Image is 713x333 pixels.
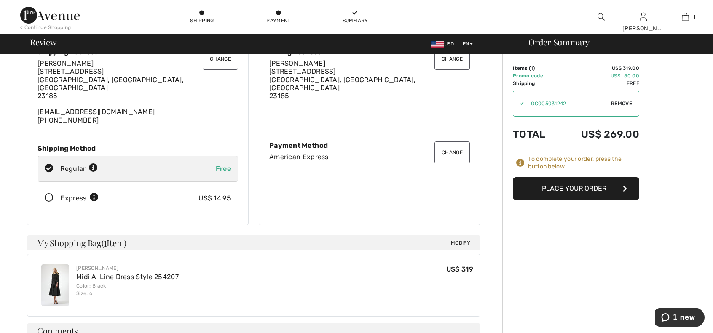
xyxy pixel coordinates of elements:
[682,12,689,22] img: My Bag
[655,308,705,329] iframe: Opens a widget where you can chat to one of our agents
[598,12,605,22] img: search the website
[102,237,126,248] span: ( Item)
[41,264,69,306] img: Midi A-Line Dress Style 254207
[513,72,558,80] td: Promo code
[76,273,179,281] a: Midi A-Line Dress Style 254207
[60,193,99,203] div: Express
[343,17,368,24] div: Summary
[513,64,558,72] td: Items ( )
[20,24,71,31] div: < Continue Shopping
[38,144,238,152] div: Shipping Method
[446,265,473,273] span: US$ 319
[60,164,98,174] div: Regular
[518,38,708,46] div: Order Summary
[528,155,639,170] div: To complete your order, press the button below.
[216,165,231,173] span: Free
[558,120,639,149] td: US$ 269.00
[513,177,639,200] button: Place Your Order
[76,264,179,272] div: [PERSON_NAME]
[269,153,470,161] div: American Express
[434,141,470,163] button: Change
[38,59,238,124] div: [EMAIL_ADDRESS][DOMAIN_NAME] [PHONE_NUMBER]
[104,237,107,248] span: 1
[693,13,695,21] span: 1
[558,72,639,80] td: US$ -50.00
[20,7,80,24] img: 1ère Avenue
[198,193,231,203] div: US$ 14.95
[269,59,325,67] span: [PERSON_NAME]
[451,239,470,247] span: Modify
[665,12,706,22] a: 1
[513,120,558,149] td: Total
[531,65,533,71] span: 1
[76,282,179,297] div: Color: Black Size: 6
[203,48,238,70] button: Change
[38,59,94,67] span: [PERSON_NAME]
[269,141,470,149] div: Payment Method
[431,41,444,48] img: US Dollar
[190,17,215,24] div: Shipping
[434,48,470,70] button: Change
[30,38,56,46] span: Review
[558,64,639,72] td: US$ 319.00
[640,13,647,21] a: Sign In
[27,235,480,250] h4: My Shopping Bag
[269,67,415,100] span: [STREET_ADDRESS] [GEOGRAPHIC_DATA], [GEOGRAPHIC_DATA], [GEOGRAPHIC_DATA] 23185
[513,80,558,87] td: Shipping
[640,12,647,22] img: My Info
[513,100,524,107] div: ✔
[431,41,458,47] span: USD
[38,67,184,100] span: [STREET_ADDRESS] [GEOGRAPHIC_DATA], [GEOGRAPHIC_DATA], [GEOGRAPHIC_DATA] 23185
[463,41,473,47] span: EN
[622,24,664,33] div: [PERSON_NAME]
[611,100,632,107] span: Remove
[524,91,611,116] input: Promo code
[266,17,291,24] div: Payment
[558,80,639,87] td: Free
